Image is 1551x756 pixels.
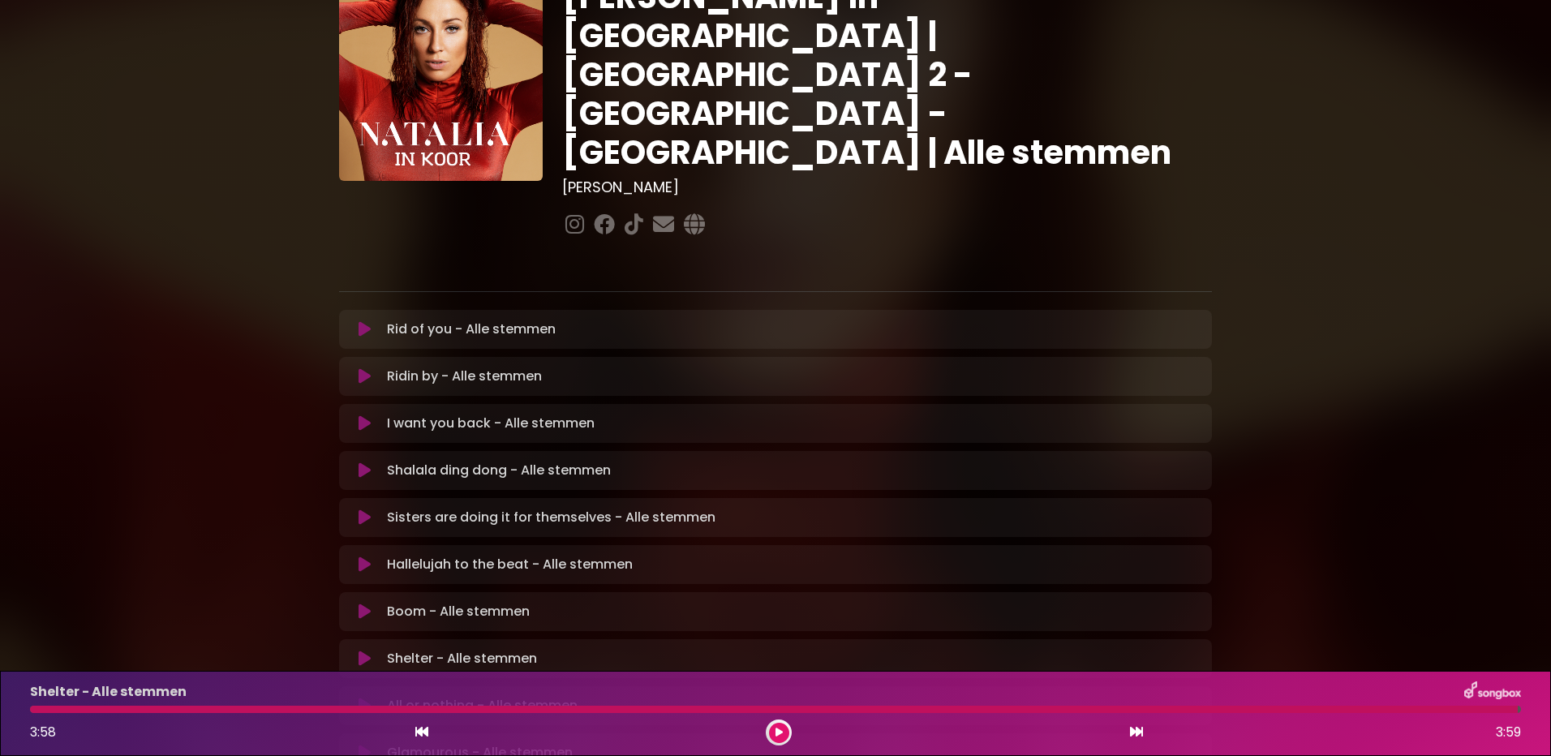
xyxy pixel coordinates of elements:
[562,178,1212,196] h3: [PERSON_NAME]
[387,508,715,527] p: Sisters are doing it for themselves - Alle stemmen
[30,723,56,741] span: 3:58
[1496,723,1521,742] span: 3:59
[387,602,530,621] p: Boom - Alle stemmen
[387,461,611,480] p: Shalala ding dong - Alle stemmen
[387,414,595,433] p: I want you back - Alle stemmen
[1464,681,1521,702] img: songbox-logo-white.png
[387,367,542,386] p: Ridin by - Alle stemmen
[387,555,633,574] p: Hallelujah to the beat - Alle stemmen
[387,649,537,668] p: Shelter - Alle stemmen
[30,682,187,702] p: Shelter - Alle stemmen
[387,320,556,339] p: Rid of you - Alle stemmen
